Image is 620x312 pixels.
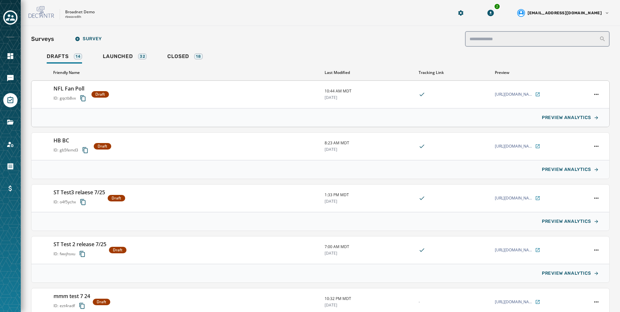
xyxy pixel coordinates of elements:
[60,148,78,153] span: gb5femd3
[54,303,58,308] span: ID:
[495,196,534,201] span: [URL][DOMAIN_NAME]
[419,299,420,305] span: -
[495,247,534,253] span: [URL][DOMAIN_NAME]
[77,196,89,208] button: Copy survey ID to clipboard
[494,3,500,10] div: 2
[60,251,75,257] span: fwvjhsxu
[3,137,18,151] a: Navigate to Account
[495,299,540,305] a: [URL][DOMAIN_NAME]
[325,251,413,256] span: [DATE]
[98,50,152,65] a: Launched32
[3,181,18,196] a: Navigate to Billing
[537,163,604,176] button: PREVIEW ANALYTICS
[495,299,534,305] span: [URL][DOMAIN_NAME]
[419,70,490,75] div: Tracking Link
[495,144,540,149] a: [URL][DOMAIN_NAME]
[3,115,18,129] a: Navigate to Files
[542,115,591,120] span: PREVIEW ANALYTICS
[54,85,89,92] h3: NFL Fan Poll
[537,215,604,228] button: PREVIEW ANALYTICS
[54,148,58,153] span: ID:
[495,144,534,149] span: [URL][DOMAIN_NAME]
[3,93,18,107] a: Navigate to Surveys
[537,111,604,124] button: PREVIEW ANALYTICS
[54,199,58,205] span: ID:
[79,144,91,156] button: Copy survey ID to clipboard
[60,96,76,101] span: gqctb8vx
[542,271,591,276] span: PREVIEW ANALYTICS
[54,137,91,144] h3: HB BC
[54,251,58,257] span: ID:
[194,54,203,59] div: 18
[113,247,123,253] span: Draft
[77,92,89,104] button: Copy survey ID to clipboard
[325,244,413,249] span: 7:00 AM MDT
[495,196,540,201] a: [URL][DOMAIN_NAME]
[325,192,413,198] span: 1:33 PM MDT
[325,140,413,146] span: 8:23 AM MDT
[592,246,601,255] button: ST Test 2 release 7/25 action menu
[54,240,106,248] h3: ST Test 2 release 7/25
[495,70,584,75] div: Preview
[537,267,604,280] button: PREVIEW ANALYTICS
[53,70,319,75] div: Friendly Name
[60,199,76,205] span: o4f5ychx
[167,53,189,60] span: Closed
[592,194,601,203] button: ST Test3 relaese 7/25 action menu
[60,303,75,308] span: ezt4radf
[325,89,413,94] span: 10:44 AM MDT
[542,219,591,224] span: PREVIEW ANALYTICS
[592,297,601,306] button: mmm test 7 24 action menu
[77,248,88,260] button: Copy survey ID to clipboard
[103,53,133,60] span: Launched
[47,53,69,60] span: Drafts
[162,50,208,65] a: Closed18
[3,10,18,25] button: Toggle account select drawer
[325,95,413,100] span: [DATE]
[325,303,413,308] span: [DATE]
[325,70,413,75] div: Last Modified
[65,15,81,19] p: rbwave8h
[54,292,90,300] h3: mmm test 7 24
[70,32,107,45] button: Survey
[325,147,413,152] span: [DATE]
[98,144,107,149] span: Draft
[31,34,54,43] h2: Surveys
[75,36,102,42] span: Survey
[95,92,105,97] span: Draft
[495,92,534,97] span: [URL][DOMAIN_NAME]
[528,10,602,16] span: [EMAIL_ADDRESS][DOMAIN_NAME]
[325,199,413,204] span: [DATE]
[592,142,601,151] button: HB BC action menu
[74,54,82,59] div: 14
[495,92,540,97] a: [URL][DOMAIN_NAME]
[592,90,601,99] button: NFL Fan Poll action menu
[325,296,413,301] span: 10:32 PM MDT
[455,7,467,19] button: Manage global settings
[42,50,87,65] a: Drafts14
[3,159,18,174] a: Navigate to Orders
[138,54,147,59] div: 32
[5,5,211,12] body: Rich Text Area
[54,188,105,196] h3: ST Test3 relaese 7/25
[3,49,18,63] a: Navigate to Home
[65,9,95,15] p: Broadnet Demo
[485,7,496,19] button: Download Menu
[3,71,18,85] a: Navigate to Messaging
[54,96,58,101] span: ID:
[495,247,540,253] a: [URL][DOMAIN_NAME]
[515,6,612,19] button: User settings
[112,196,121,201] span: Draft
[76,300,88,312] button: Copy survey ID to clipboard
[97,299,106,305] span: Draft
[542,167,591,172] span: PREVIEW ANALYTICS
